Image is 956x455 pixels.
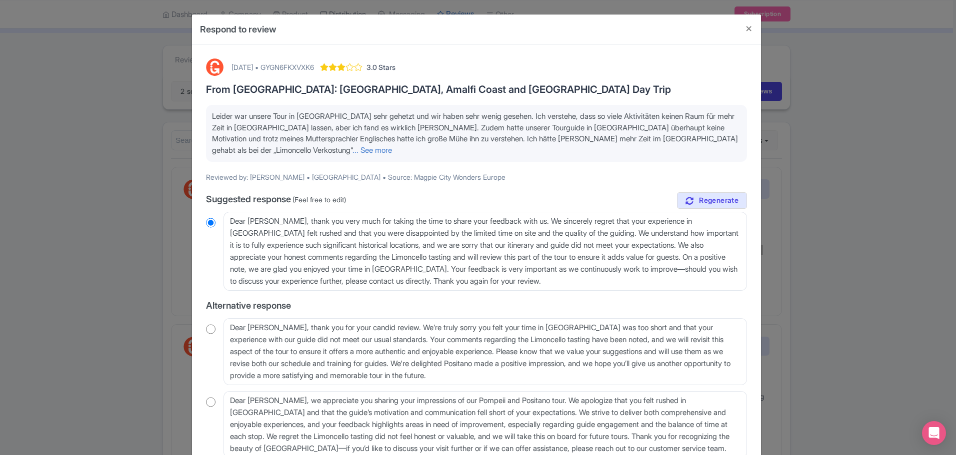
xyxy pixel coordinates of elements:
[922,421,946,445] div: Open Intercom Messenger
[223,212,747,291] textarea: Dear [PERSON_NAME], thank you very much for taking the time to share your feedback with us. We si...
[212,111,738,155] span: Leider war unsere Tour in [GEOGRAPHIC_DATA] sehr gehetzt und wir haben sehr wenig gesehen. Ich ve...
[677,192,747,209] a: Regenerate
[699,196,738,205] span: Regenerate
[223,318,747,385] textarea: Dear [PERSON_NAME], thank you for your candid review. We’re truly sorry you felt your time in [GE...
[737,14,761,43] button: Close
[206,58,223,76] img: GetYourGuide Logo
[231,62,314,72] div: [DATE] • GYGN6FKXVXK6
[206,194,291,204] span: Suggested response
[352,145,392,155] a: ... See more
[366,62,395,72] span: 3.0 Stars
[206,300,291,311] span: Alternative response
[292,195,346,204] span: (Feel free to edit)
[206,172,747,182] p: Reviewed by: [PERSON_NAME] • [GEOGRAPHIC_DATA] • Source: Magpie City Wonders Europe
[206,84,747,95] h3: From [GEOGRAPHIC_DATA]: [GEOGRAPHIC_DATA], Amalfi Coast and [GEOGRAPHIC_DATA] Day Trip
[200,22,276,36] h4: Respond to review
